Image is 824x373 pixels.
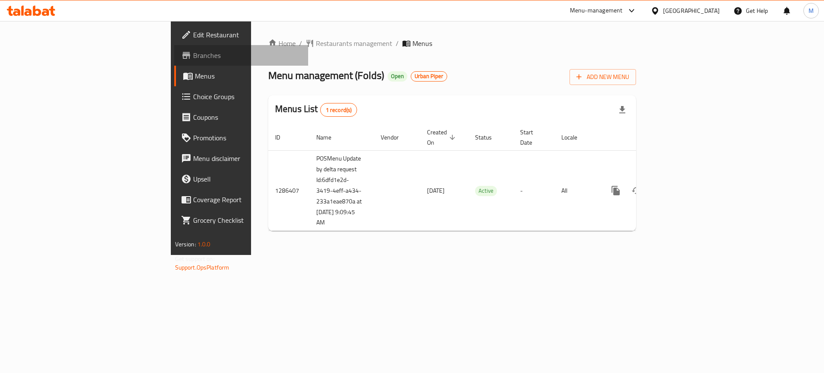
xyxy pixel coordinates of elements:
[175,239,196,250] span: Version:
[809,6,814,15] span: M
[309,150,374,231] td: POSMenu Update by delta request Id:6dfd1e2d-3419-4eff-a434-233a1eae870a at [DATE] 9:09:45 AM
[612,100,633,120] div: Export file
[174,86,309,107] a: Choice Groups
[381,132,410,143] span: Vendor
[475,186,497,196] span: Active
[268,66,384,85] span: Menu management ( Folds )
[513,150,554,231] td: -
[663,6,720,15] div: [GEOGRAPHIC_DATA]
[412,38,432,49] span: Menus
[275,132,291,143] span: ID
[606,180,626,201] button: more
[193,112,302,122] span: Coupons
[554,150,599,231] td: All
[475,132,503,143] span: Status
[320,103,357,117] div: Total records count
[174,66,309,86] a: Menus
[268,38,636,49] nav: breadcrumb
[197,239,211,250] span: 1.0.0
[411,73,447,80] span: Urban Piper
[427,185,445,196] span: [DATE]
[175,253,215,264] span: Get support on:
[388,71,407,82] div: Open
[175,262,230,273] a: Support.OpsPlatform
[174,127,309,148] a: Promotions
[174,45,309,66] a: Branches
[195,71,302,81] span: Menus
[193,50,302,61] span: Branches
[306,38,392,49] a: Restaurants management
[275,103,357,117] h2: Menus List
[570,6,623,16] div: Menu-management
[316,38,392,49] span: Restaurants management
[174,24,309,45] a: Edit Restaurant
[174,107,309,127] a: Coupons
[316,132,342,143] span: Name
[174,189,309,210] a: Coverage Report
[193,30,302,40] span: Edit Restaurant
[520,127,544,148] span: Start Date
[193,91,302,102] span: Choice Groups
[193,215,302,225] span: Grocery Checklist
[174,169,309,189] a: Upsell
[576,72,629,82] span: Add New Menu
[626,180,647,201] button: Change Status
[193,194,302,205] span: Coverage Report
[388,73,407,80] span: Open
[174,148,309,169] a: Menu disclaimer
[193,133,302,143] span: Promotions
[570,69,636,85] button: Add New Menu
[427,127,458,148] span: Created On
[193,174,302,184] span: Upsell
[561,132,588,143] span: Locale
[174,210,309,230] a: Grocery Checklist
[268,124,695,231] table: enhanced table
[321,106,357,114] span: 1 record(s)
[193,153,302,164] span: Menu disclaimer
[396,38,399,49] li: /
[599,124,695,151] th: Actions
